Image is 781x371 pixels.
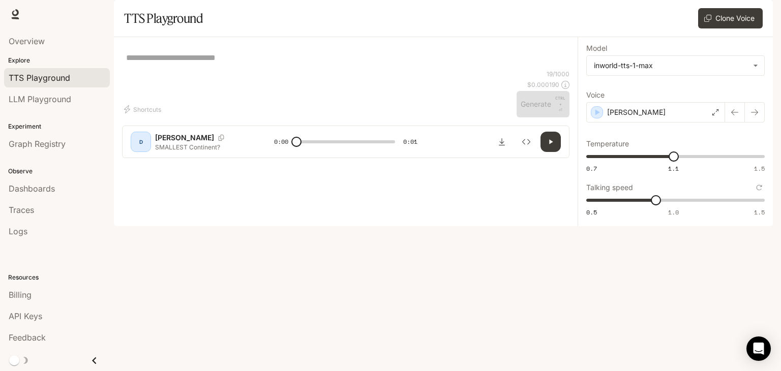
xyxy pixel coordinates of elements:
span: 0:01 [403,137,417,147]
span: 0.5 [586,208,597,217]
div: Open Intercom Messenger [746,336,771,361]
p: SMALLEST Continent? [155,143,250,151]
span: 1.0 [668,208,679,217]
div: D [133,134,149,150]
span: 1.1 [668,164,679,173]
h1: TTS Playground [124,8,203,28]
button: Inspect [516,132,536,152]
button: Reset to default [754,182,765,193]
button: Copy Voice ID [214,135,228,141]
p: [PERSON_NAME] [155,133,214,143]
p: Model [586,45,607,52]
span: 1.5 [754,208,765,217]
p: Temperature [586,140,629,147]
p: Talking speed [586,184,633,191]
p: [PERSON_NAME] [607,107,666,117]
div: inworld-tts-1-max [594,60,748,71]
span: 0.7 [586,164,597,173]
p: Voice [586,91,605,99]
button: Shortcuts [122,101,165,117]
p: 19 / 1000 [547,70,569,78]
p: $ 0.000190 [527,80,559,89]
span: 1.5 [754,164,765,173]
button: Download audio [492,132,512,152]
div: inworld-tts-1-max [587,56,764,75]
span: 0:00 [274,137,288,147]
button: Clone Voice [698,8,763,28]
